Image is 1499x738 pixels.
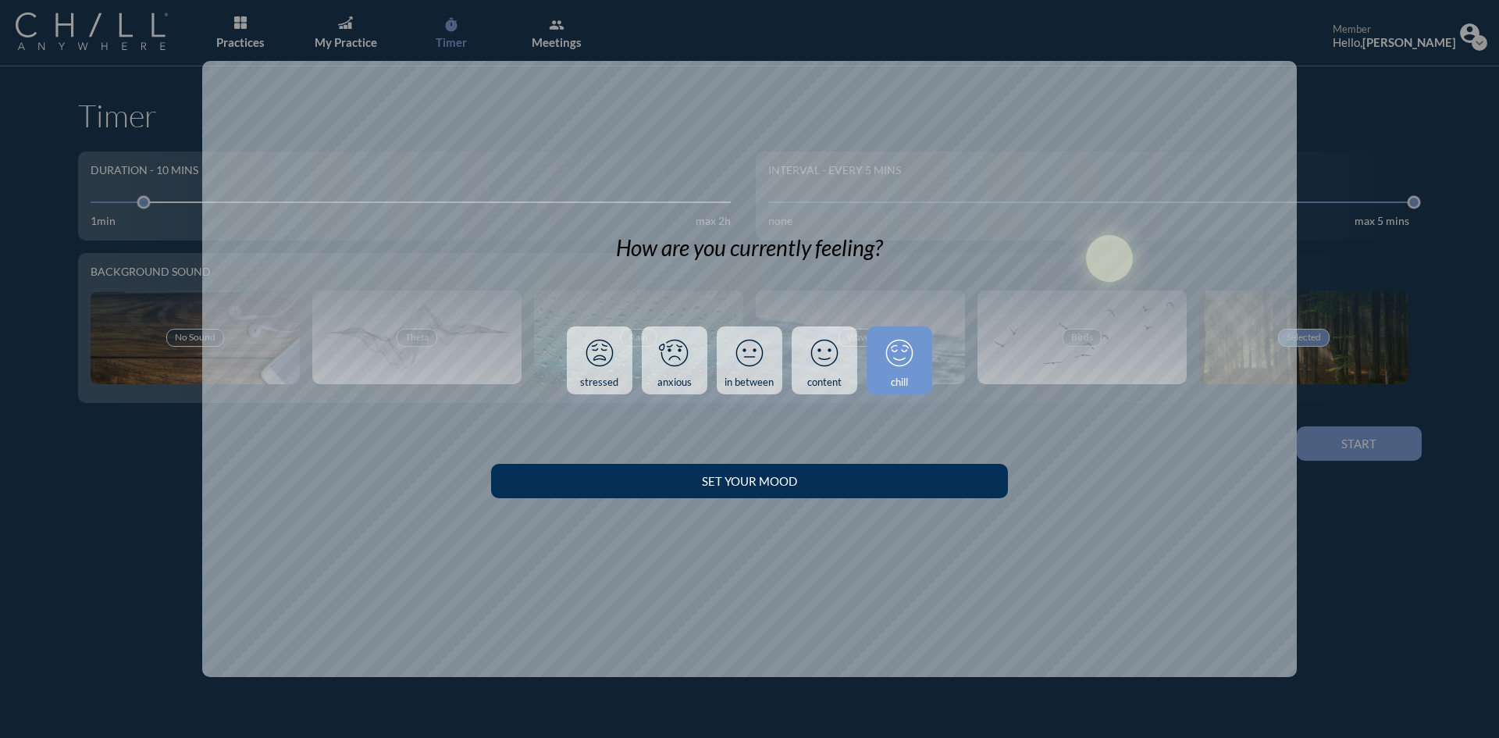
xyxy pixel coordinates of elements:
div: in between [725,376,774,389]
a: chill [867,326,932,395]
div: chill [891,376,908,389]
div: How are you currently feeling? [616,235,882,262]
div: content [807,376,842,389]
div: anxious [657,376,692,389]
a: anxious [642,326,707,395]
a: in between [717,326,782,395]
div: Set your Mood [518,474,980,488]
div: stressed [580,376,618,389]
a: content [792,326,857,395]
button: Set your Mood [491,464,1007,498]
a: stressed [567,326,632,395]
